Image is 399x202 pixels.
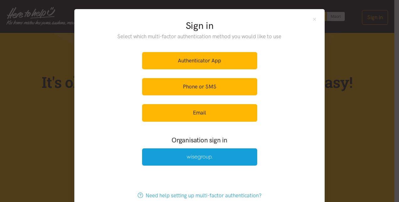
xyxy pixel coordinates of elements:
[105,32,295,41] p: Select which multi-factor authentication method you would like to use
[125,136,274,145] h3: Organisation sign in
[312,17,317,22] button: Close
[142,104,257,121] a: Email
[187,155,212,160] img: Wise Group
[142,78,257,95] a: Phone or SMS
[142,52,257,69] a: Authenticator App
[105,19,295,32] h2: Sign in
